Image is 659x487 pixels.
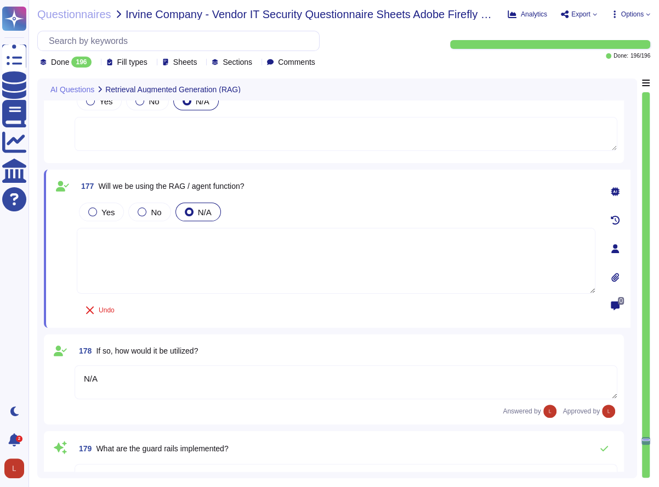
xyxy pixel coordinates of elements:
[173,58,197,66] span: Sheets
[4,458,24,478] img: user
[96,444,228,453] span: What are the guard rails implemented?
[16,435,22,442] div: 2
[37,9,111,20] span: Questionnaires
[105,86,241,93] span: Retrieval Augmented Generation (RAG)
[151,208,161,217] span: No
[571,11,590,18] span: Export
[196,97,209,106] span: N/A
[521,11,547,18] span: Analytics
[602,405,615,418] img: user
[117,58,147,66] span: Fill types
[101,208,115,217] span: Yes
[543,405,556,418] img: user
[51,58,69,66] span: Done
[98,182,244,191] span: Will we be using the RAG / agent function?
[508,10,547,19] button: Analytics
[613,53,628,59] span: Done:
[75,445,92,452] span: 179
[618,297,624,305] span: 0
[99,97,112,106] span: Yes
[50,86,94,93] span: AI Questions
[77,299,123,321] button: Undo
[75,365,617,399] textarea: N/A
[96,346,198,355] span: If so, how would it be utilized?
[630,53,650,59] span: 196 / 196
[43,31,319,51] input: Search by keywords
[75,347,92,355] span: 178
[198,208,212,217] span: N/A
[563,408,600,415] span: Approved by
[71,57,91,68] div: 196
[99,307,115,314] span: Undo
[149,97,159,106] span: No
[77,182,94,190] span: 177
[126,9,499,20] span: Irvine Company - Vendor IT Security Questionnaire Sheets Adobe Firefly GenAI Add On To Adobe CCE4...
[2,456,32,480] button: user
[278,58,315,66] span: Comments
[621,11,644,18] span: Options
[223,58,252,66] span: Sections
[503,408,541,415] span: Answered by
